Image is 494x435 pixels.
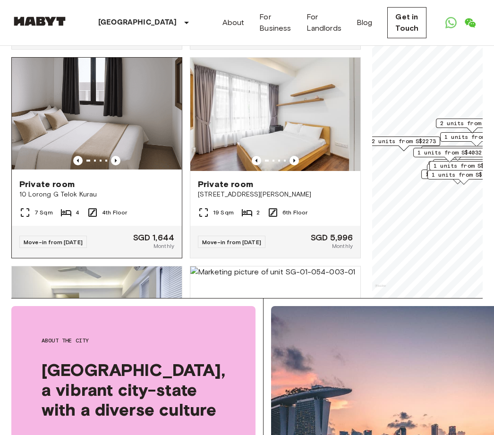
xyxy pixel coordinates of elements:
[111,156,120,165] button: Previous image
[98,17,177,28] p: [GEOGRAPHIC_DATA]
[311,233,353,242] span: SGD 5,996
[213,208,234,217] span: 19 Sqm
[222,17,245,28] a: About
[442,13,460,32] a: Open WhatsApp
[198,190,353,199] span: [STREET_ADDRESS][PERSON_NAME]
[190,58,360,171] img: Marketing picture of unit SG-01-002-010-01
[24,239,83,246] span: Move-in from [DATE]
[290,156,299,165] button: Previous image
[372,137,436,145] span: 2 units from S$2273
[19,190,174,199] span: 10 Lorong G Telok Kurau
[421,146,494,161] div: Map marker
[375,284,386,295] a: Mapbox logo
[76,208,79,217] span: 4
[413,148,486,162] div: Map marker
[11,17,68,26] img: Habyt
[387,7,426,38] a: Get in Touch
[357,17,373,28] a: Blog
[282,208,307,217] span: 6th Floor
[426,170,490,179] span: 1 units from S$1680
[133,233,174,242] span: SGD 1,644
[42,360,225,419] span: [GEOGRAPHIC_DATA], a vibrant city-state with a diverse culture
[202,239,261,246] span: Move-in from [DATE]
[153,242,174,250] span: Monthly
[252,156,261,165] button: Previous image
[259,11,291,34] a: For Business
[367,136,440,151] div: Map marker
[190,266,360,380] img: Marketing picture of unit SG-01-054-003-01
[19,179,75,190] span: Private room
[190,57,361,258] a: Marketing picture of unit SG-01-002-010-01Previous imagePrevious imagePrivate room[STREET_ADDRESS...
[34,208,53,217] span: 7 Sqm
[460,13,479,32] a: Open WeChat
[102,208,127,217] span: 4th Floor
[11,57,182,258] a: Marketing picture of unit SG-01-029-006-04Previous imagePrevious imagePrivate room10 Lorong G Tel...
[12,266,182,380] img: Marketing picture of unit SG-01-058-004-01
[12,58,182,171] img: Marketing picture of unit SG-01-029-006-04
[332,242,353,250] span: Monthly
[426,146,490,155] span: 1 units from S$2547
[421,170,494,184] div: Map marker
[417,148,482,157] span: 1 units from S$4032
[198,179,253,190] span: Private room
[256,208,260,217] span: 2
[42,336,225,345] span: About the city
[307,11,341,34] a: For Landlords
[73,156,83,165] button: Previous image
